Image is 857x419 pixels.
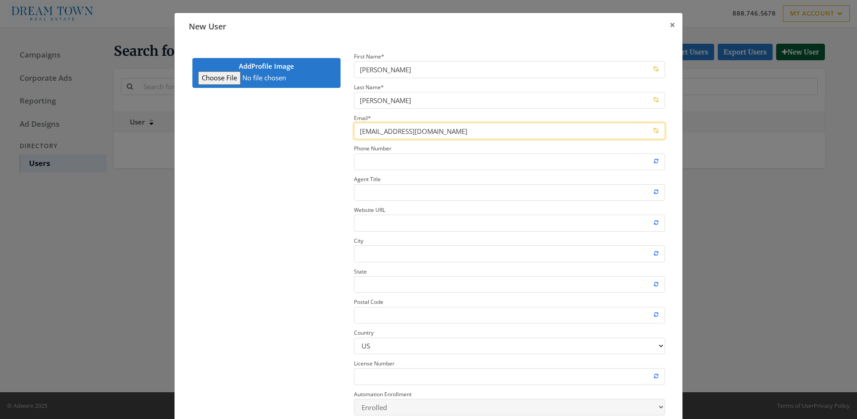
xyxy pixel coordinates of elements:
[354,114,371,122] small: Email *
[182,14,226,32] span: New User
[354,338,665,354] select: Country
[354,276,665,293] input: State
[354,206,385,214] small: Website URL
[662,13,682,37] button: Close
[354,329,374,336] small: Country
[354,153,665,170] input: Phone Number
[354,245,665,262] input: City
[192,58,341,88] label: Add Profile Image
[354,368,665,385] input: License Number
[354,61,665,78] input: First Name*
[354,307,665,324] input: Postal Code
[670,18,675,32] span: ×
[354,268,367,275] small: State
[354,53,384,60] small: First Name *
[354,175,381,183] small: Agent Title
[354,360,395,367] small: License Number
[354,215,665,231] input: Website URL
[198,71,335,84] input: AddProfile Image
[354,298,383,306] small: Postal Code
[354,184,665,201] input: Agent Title
[354,237,363,245] small: City
[354,92,665,108] input: Last Name*
[354,390,412,398] small: Automation Enrollment
[354,83,384,91] small: Last Name *
[354,399,665,415] select: Automation Enrollment
[354,145,391,152] small: Phone Number
[354,123,665,139] input: Email*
